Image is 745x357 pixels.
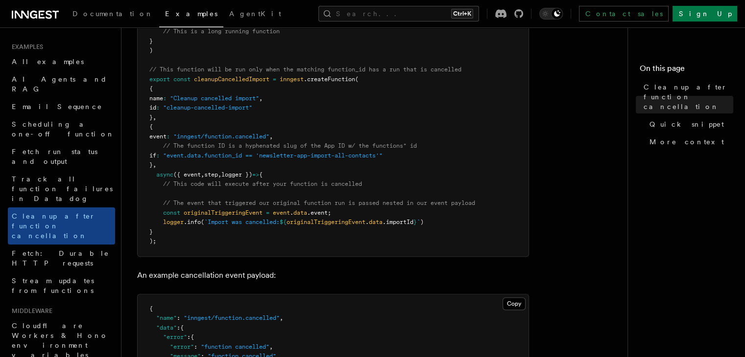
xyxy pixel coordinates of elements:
a: All examples [8,53,115,70]
span: logger [163,219,184,225]
span: = [273,76,276,83]
span: All examples [12,58,84,66]
span: : [156,104,160,111]
span: , [153,114,156,121]
span: , [280,314,283,321]
span: cleanupCancelledImport [194,76,269,83]
span: , [259,95,263,102]
span: Scheduling a one-off function [12,120,115,138]
span: Cleanup after function cancellation [644,82,733,112]
span: { [149,123,153,130]
span: Track all function failures in Datadog [12,175,113,202]
span: ( [201,219,204,225]
a: Documentation [67,3,159,26]
span: . [365,219,369,225]
span: : [177,324,180,331]
span: : [156,152,160,159]
button: Toggle dark mode [539,8,563,20]
span: { [191,334,194,340]
span: if [149,152,156,159]
span: Stream updates from functions [12,277,94,294]
a: Stream updates from functions [8,272,115,299]
span: // This function will be run only when the matching function_id has a run that is cancelled [149,66,461,73]
span: AgentKit [229,10,281,18]
span: // This is a long running function [163,28,280,35]
span: } [149,161,153,168]
span: More context [649,137,724,147]
span: , [269,133,273,140]
a: Sign Up [673,6,737,22]
span: const [173,76,191,83]
span: // This code will execute after your function is cancelled [163,180,362,187]
span: export [149,76,170,83]
span: ) [149,47,153,54]
a: Cleanup after function cancellation [8,207,115,245]
a: Examples [159,3,223,27]
span: inngest [280,76,304,83]
span: "data" [156,324,177,331]
span: : [167,133,170,140]
span: `Import was cancelled: [204,219,280,225]
span: = [266,209,269,216]
a: Scheduling a one-off function [8,115,115,143]
span: "event.data.function_id == 'newsletter-app-import-all-contacts'" [163,152,383,159]
span: , [218,171,221,178]
p: An example cancellation event payload: [137,268,529,282]
span: data [369,219,383,225]
a: AI Agents and RAG [8,70,115,98]
button: Search...Ctrl+K [318,6,479,22]
span: , [153,161,156,168]
h4: On this page [640,63,733,78]
span: } [149,38,153,45]
button: Copy [503,297,526,310]
span: : [177,314,180,321]
span: { [180,324,184,331]
span: } [149,228,153,235]
span: . [290,209,293,216]
span: AI Agents and RAG [12,75,107,93]
span: => [252,171,259,178]
span: originalTriggeringEvent [287,219,365,225]
span: data [293,209,307,216]
a: Fetch run status and output [8,143,115,170]
span: ) [420,219,424,225]
span: Examples [165,10,217,18]
span: const [163,209,180,216]
span: : [194,343,197,350]
span: "error" [170,343,194,350]
span: "Cleanup cancelled import" [170,95,259,102]
span: name [149,95,163,102]
span: // The function ID is a hyphenated slug of the App ID w/ the functions" id [163,142,417,149]
span: originalTriggeringEvent [184,209,263,216]
span: "name" [156,314,177,321]
span: , [269,343,273,350]
a: Contact sales [579,6,669,22]
span: } [149,114,153,121]
span: Fetch run status and output [12,148,97,165]
a: Fetch: Durable HTTP requests [8,245,115,272]
a: Cleanup after function cancellation [640,78,733,115]
span: id [149,104,156,111]
span: ${ [280,219,287,225]
span: { [149,85,153,92]
span: { [149,305,153,312]
span: Examples [8,43,43,51]
span: .createFunction [304,76,355,83]
span: event [149,133,167,140]
span: ` [417,219,420,225]
span: "cleanup-cancelled-import" [163,104,252,111]
span: { [259,171,263,178]
span: "function cancelled" [201,343,269,350]
span: Quick snippet [649,119,724,129]
span: ({ event [173,171,201,178]
span: } [413,219,417,225]
span: // The event that triggered our original function run is passed nested in our event payload [163,200,475,206]
span: : [187,334,191,340]
span: Cleanup after function cancellation [12,212,96,240]
a: More context [646,133,733,151]
span: Email Sequence [12,103,102,111]
span: ); [149,238,156,245]
span: ( [355,76,359,83]
span: Documentation [72,10,153,18]
span: step [204,171,218,178]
